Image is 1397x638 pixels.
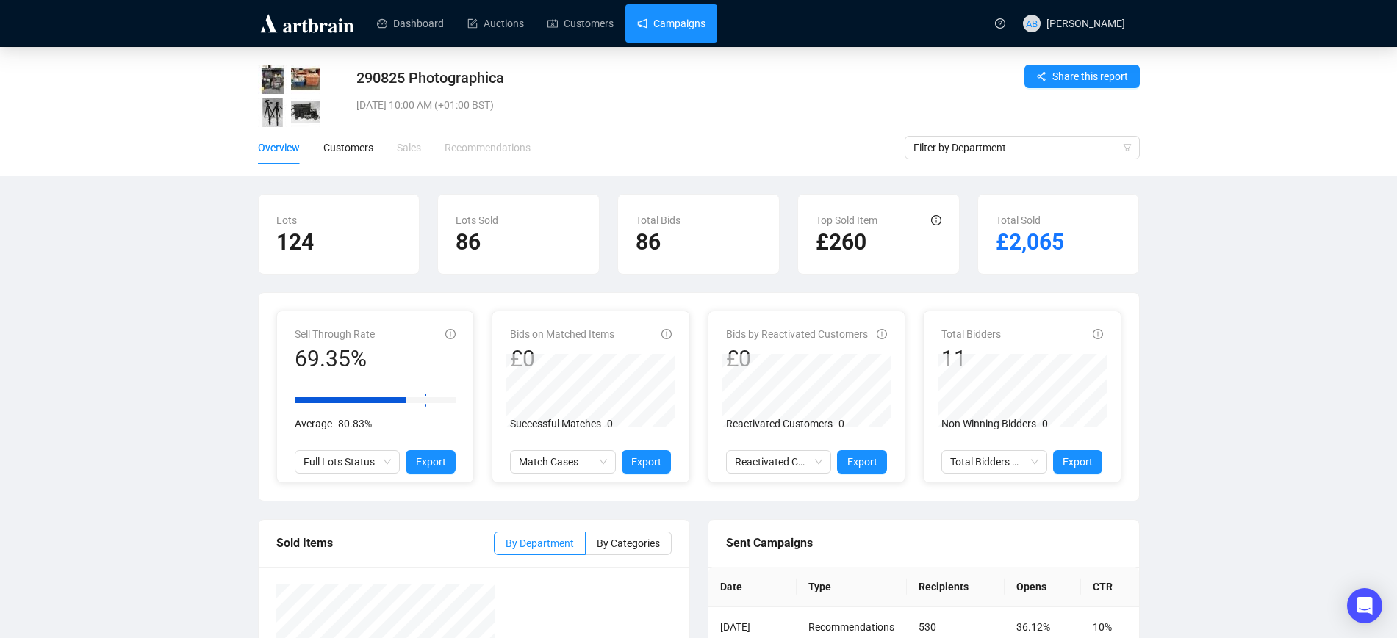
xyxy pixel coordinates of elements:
div: 69.35% [295,345,375,373]
img: 5004_1.jpg [291,98,320,127]
a: Campaigns [637,4,705,43]
h2: 124 [276,228,402,256]
span: info-circle [661,329,672,339]
th: Type [797,567,907,607]
span: Export [847,454,877,470]
button: Export [837,450,887,474]
th: Opens [1005,567,1081,607]
span: 0 [1042,418,1048,429]
span: info-circle [445,329,456,339]
a: Dashboard [377,4,444,43]
th: CTR [1081,567,1139,607]
th: Recipients [907,567,1005,607]
h2: £2,065 [996,228,1121,256]
span: Bids on Matched Items [510,328,614,340]
span: AB [1025,15,1038,31]
div: 11 [941,345,1001,373]
img: 5002_1.jpg [291,65,320,94]
div: [DATE] 10:00 AM (+01:00 BST) [356,97,897,113]
span: info-circle [1093,329,1103,339]
th: Date [708,567,797,607]
span: question-circle [995,18,1005,29]
span: Average [295,418,332,429]
div: Recommendations [445,139,531,156]
span: Export [416,454,446,470]
img: 5001_1.jpg [258,65,287,94]
span: Non Winning Bidders [941,418,1036,429]
div: Overview [258,139,300,156]
div: Sent Campaigns [726,534,1121,552]
span: Sell Through Rate [295,328,375,340]
img: 5003_1.jpg [258,98,287,127]
div: Sales [397,139,421,156]
div: 290825 Photographica [356,68,897,88]
span: share-alt [1036,71,1046,81]
span: 0 [607,418,613,429]
span: Lots [276,214,297,226]
span: Share this report [1052,68,1128,84]
h2: 86 [636,228,761,256]
img: logo [258,12,356,35]
span: Export [1063,454,1093,470]
span: By Categories [597,537,660,549]
span: Total Bidders [941,328,1001,340]
span: Export [631,454,661,470]
span: Total Bids [636,214,680,226]
a: Customers [547,4,614,43]
button: Export [406,450,456,474]
button: Share this report [1024,65,1140,88]
span: Full Lots Status [304,451,392,473]
span: [PERSON_NAME] [1046,18,1125,29]
div: Customers [323,139,373,156]
div: Open Intercom Messenger [1347,588,1382,623]
span: Reactivated Customers Activity [735,451,823,473]
span: Lots Sold [456,214,498,226]
a: Auctions [467,4,524,43]
span: Bids by Reactivated Customers [726,328,868,340]
span: 80.83% [338,418,372,429]
div: £0 [510,345,614,373]
button: Export [1053,450,1103,474]
span: Successful Matches [510,418,601,429]
span: info-circle [877,329,887,339]
div: Sold Items [276,534,494,552]
span: Top Sold Item [816,214,877,226]
span: Reactivated Customers [726,418,833,429]
span: info-circle [931,215,941,225]
button: Export [622,450,672,474]
span: 0 [838,418,844,429]
h2: 86 [456,228,581,256]
h2: £260 [816,228,941,256]
div: £0 [726,345,868,373]
span: Total Bidders Activity [950,451,1038,473]
span: By Department [506,537,574,549]
span: Total Sold [996,214,1041,226]
span: Match Cases [519,451,607,473]
span: Filter by Department [913,137,1131,159]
